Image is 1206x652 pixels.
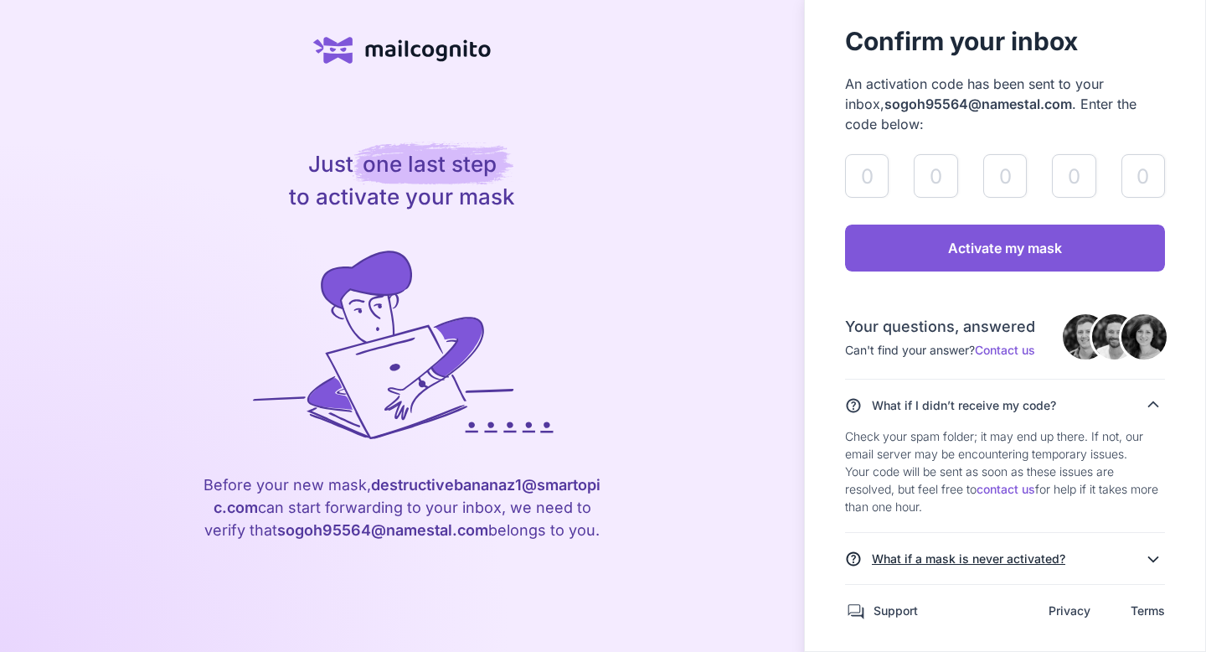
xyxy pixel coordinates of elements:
a: Privacy [1049,602,1090,619]
a: Support [874,603,918,618]
span: one last step [353,141,513,185]
input: 0 [983,154,1027,198]
span: sogoh .com [277,521,488,539]
div: Forum [845,609,867,613]
a: Contact us [975,343,1035,357]
input: 0 [1052,154,1095,198]
span: 95564@namestal [925,96,1040,112]
a: Terms [1131,602,1165,619]
input: 0 [914,154,957,198]
div: Your questions, answered [845,315,1047,338]
form: validateAlias [845,154,1165,272]
span: Just [308,151,353,177]
div: Before your new mask, can start forwarding to your inbox, we need to verify that belongs to you. [201,473,603,541]
input: 0 [845,154,889,198]
div: What if a mask is never activated? [872,550,1065,567]
span: sogoh .com [884,96,1072,112]
span: uctivebananaz1@smartopic [214,476,601,516]
h1: Confirm your inbox [845,23,1165,60]
a: Activate my mask [845,225,1165,272]
div: An activation code has been sent to your inbox, . Enter the code below: [845,74,1165,134]
div: Check your spam folder; it may end up there. If not, our email server may be encountering tempora... [845,427,1165,515]
div: Can't find your answer? [845,341,1047,359]
div: What if I didn’t receive my code? [872,396,1056,414]
div: to activate your mask [289,147,515,213]
span: destr .com [214,476,601,516]
a: contact us [977,482,1035,496]
span: 95564@namestal [322,521,452,539]
input: 0 [1121,154,1165,198]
